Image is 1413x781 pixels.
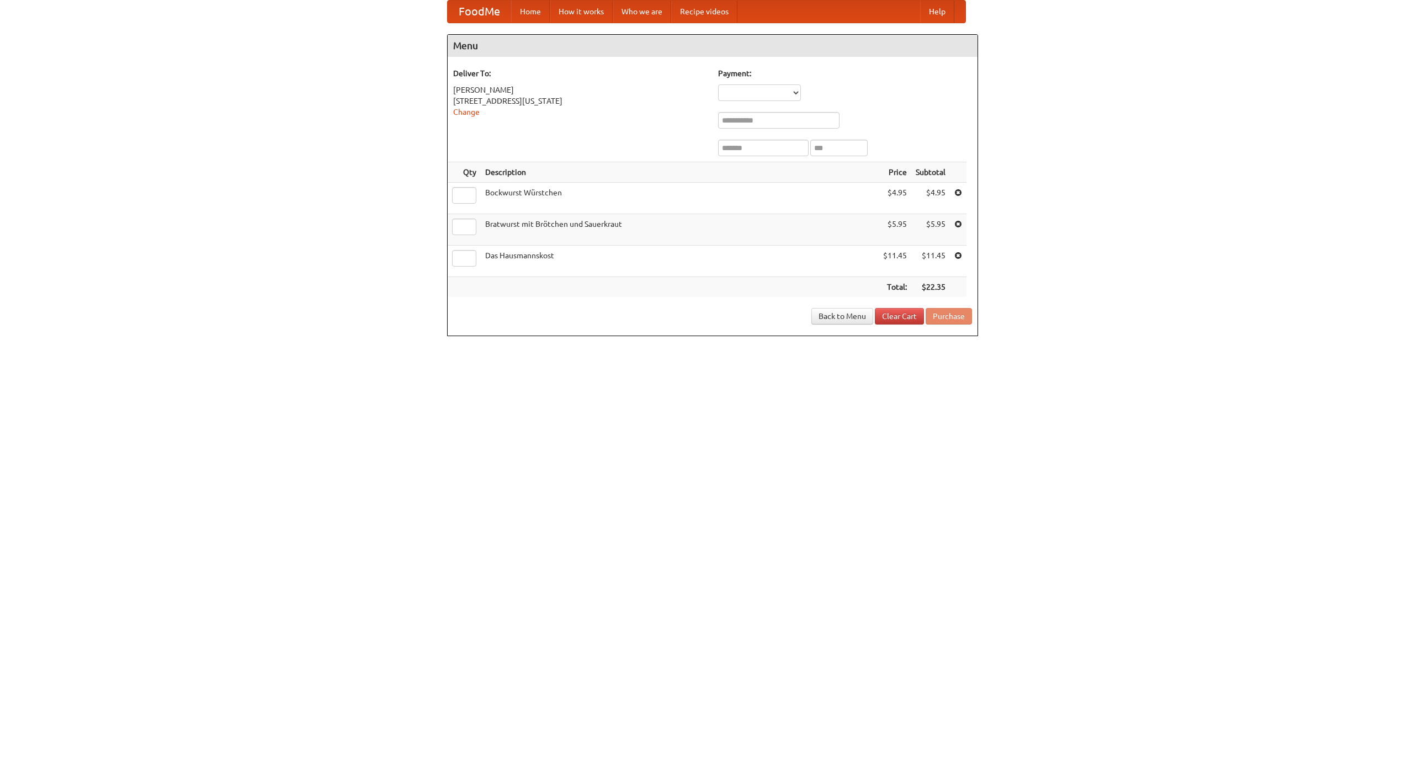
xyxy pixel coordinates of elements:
[911,183,950,214] td: $4.95
[448,162,481,183] th: Qty
[718,68,972,79] h5: Payment:
[481,162,879,183] th: Description
[911,246,950,277] td: $11.45
[481,183,879,214] td: Bockwurst Würstchen
[671,1,737,23] a: Recipe videos
[911,277,950,297] th: $22.35
[879,214,911,246] td: $5.95
[550,1,613,23] a: How it works
[453,68,707,79] h5: Deliver To:
[448,35,978,57] h4: Menu
[879,183,911,214] td: $4.95
[481,246,879,277] td: Das Hausmannskost
[453,84,707,95] div: [PERSON_NAME]
[613,1,671,23] a: Who we are
[911,162,950,183] th: Subtotal
[879,277,911,297] th: Total:
[511,1,550,23] a: Home
[911,214,950,246] td: $5.95
[453,95,707,107] div: [STREET_ADDRESS][US_STATE]
[481,214,879,246] td: Bratwurst mit Brötchen und Sauerkraut
[811,308,873,325] a: Back to Menu
[879,246,911,277] td: $11.45
[879,162,911,183] th: Price
[448,1,511,23] a: FoodMe
[453,108,480,116] a: Change
[875,308,924,325] a: Clear Cart
[926,308,972,325] button: Purchase
[920,1,954,23] a: Help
